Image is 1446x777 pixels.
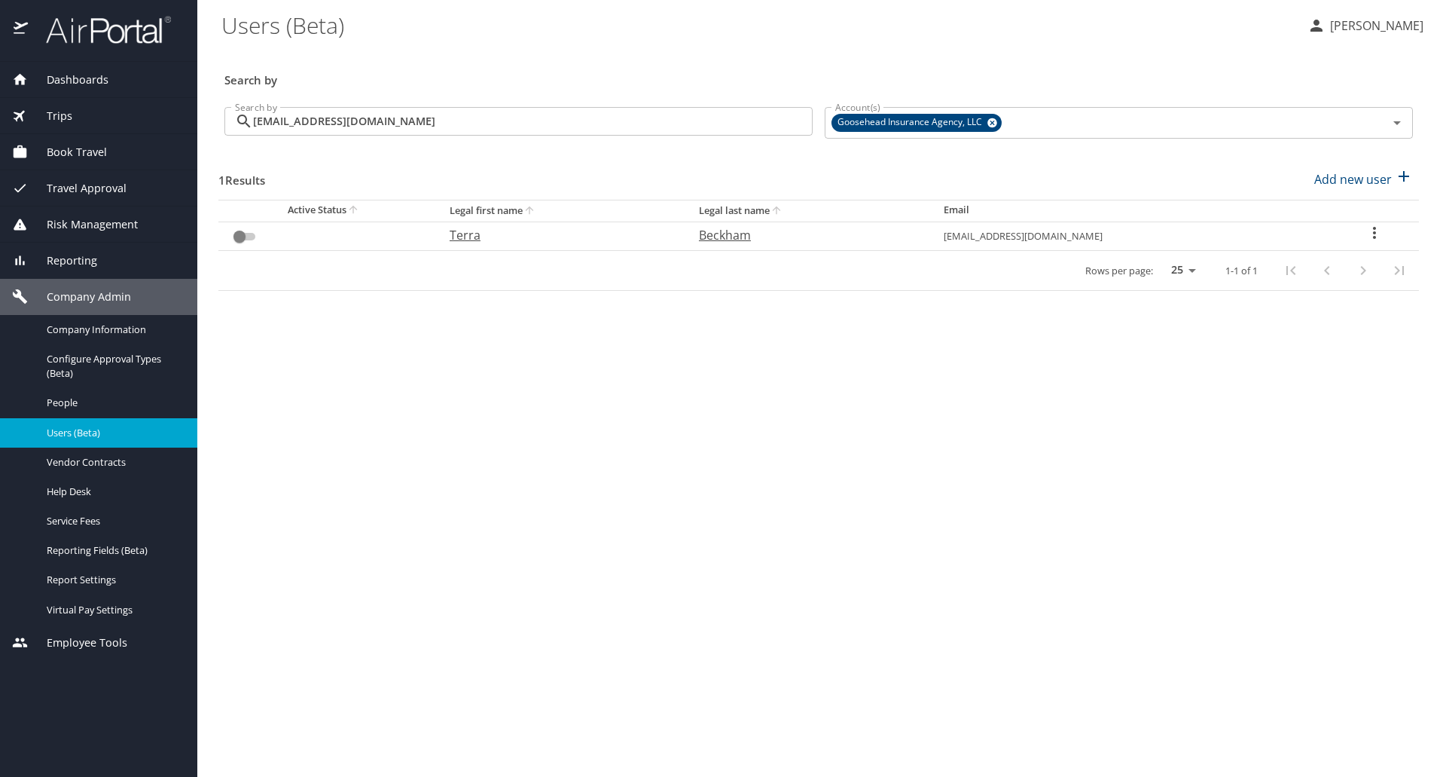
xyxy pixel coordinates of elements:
span: Vendor Contracts [47,455,179,470]
span: Service Fees [47,514,179,528]
span: Employee Tools [28,635,127,651]
span: Report Settings [47,573,179,587]
span: Company Information [47,323,179,337]
span: Trips [28,108,72,124]
span: Company Admin [28,289,131,305]
img: icon-airportal.png [14,15,29,44]
table: User Search Table [218,200,1419,291]
button: sort [523,204,538,219]
span: Configure Approval Types (Beta) [47,352,179,381]
span: Dashboards [28,72,108,88]
span: Virtual Pay Settings [47,603,179,617]
button: [PERSON_NAME] [1301,12,1429,39]
button: Open [1387,112,1408,133]
span: Risk Management [28,216,138,233]
p: 1-1 of 1 [1225,266,1258,276]
span: Goosehead Insurance Agency, LLC [831,115,991,130]
th: Active Status [218,200,438,222]
p: Rows per page: [1085,266,1153,276]
p: Terra [450,226,669,244]
span: Book Travel [28,144,107,161]
input: Search by name or email [253,107,813,136]
img: airportal-logo.png [29,15,171,44]
td: [EMAIL_ADDRESS][DOMAIN_NAME] [932,222,1330,250]
h3: 1 Results [218,163,265,189]
button: sort [346,203,361,218]
th: Legal first name [438,200,687,222]
button: Add new user [1308,163,1419,196]
th: Email [932,200,1330,222]
select: rows per page [1159,259,1201,282]
span: Users (Beta) [47,426,179,440]
button: sort [770,204,785,219]
span: Help Desk [47,485,179,499]
span: People [47,396,179,410]
th: Legal last name [687,200,932,222]
div: Goosehead Insurance Agency, LLC [831,114,1002,132]
p: Add new user [1314,170,1392,188]
h1: Users (Beta) [221,2,1295,48]
span: Travel Approval [28,180,127,197]
p: Beckham [699,226,914,244]
h3: Search by [224,63,1413,89]
p: [PERSON_NAME] [1325,17,1423,35]
span: Reporting Fields (Beta) [47,543,179,558]
span: Reporting [28,252,97,269]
